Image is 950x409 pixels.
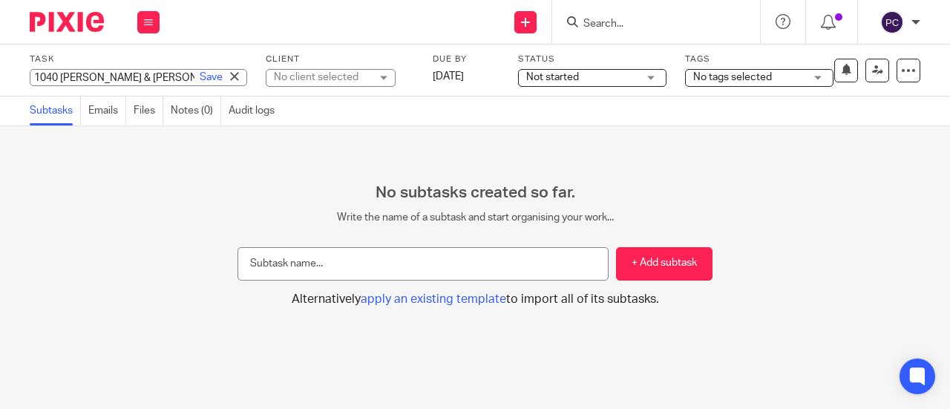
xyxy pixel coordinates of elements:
input: Subtask name... [237,247,609,281]
input: Search [582,18,715,31]
label: Status [518,53,666,65]
p: Write the name of a subtask and start organising your work... [237,210,712,225]
label: Due by [433,53,499,65]
span: apply an existing template [361,293,506,305]
span: Not started [526,72,579,82]
button: + Add subtask [616,247,712,281]
a: Notes (0) [171,96,221,125]
button: Alternativelyapply an existing templateto import all of its subtasks. [237,292,712,307]
label: Tags [685,53,833,65]
a: Audit logs [229,96,282,125]
a: Files [134,96,163,125]
label: Task [30,53,247,65]
span: [DATE] [433,71,464,82]
div: No client selected [274,70,370,85]
a: Subtasks [30,96,81,125]
a: Emails [88,96,126,125]
img: svg%3E [880,10,904,34]
div: 1040 DIDDI, VENKATA P. &amp; RIVAS-DIDDI, FANNY C. [30,69,247,86]
a: Save [200,70,223,85]
label: Client [266,53,414,65]
h2: No subtasks created so far. [237,183,712,203]
span: No tags selected [693,72,772,82]
img: Pixie [30,12,104,32]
